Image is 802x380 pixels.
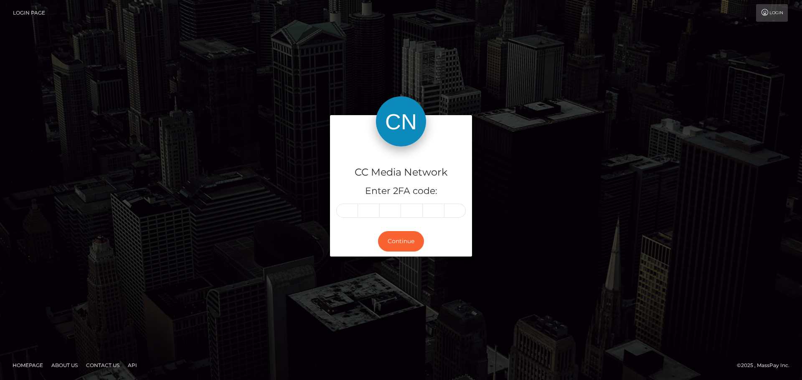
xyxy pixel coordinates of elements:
[124,359,140,372] a: API
[756,4,788,22] a: Login
[378,231,424,252] button: Continue
[9,359,46,372] a: Homepage
[336,185,466,198] h5: Enter 2FA code:
[13,4,45,22] a: Login Page
[376,96,426,146] img: CC Media Network
[336,165,466,180] h4: CC Media Network
[83,359,123,372] a: Contact Us
[737,361,796,370] div: © 2025 , MassPay Inc.
[48,359,81,372] a: About Us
